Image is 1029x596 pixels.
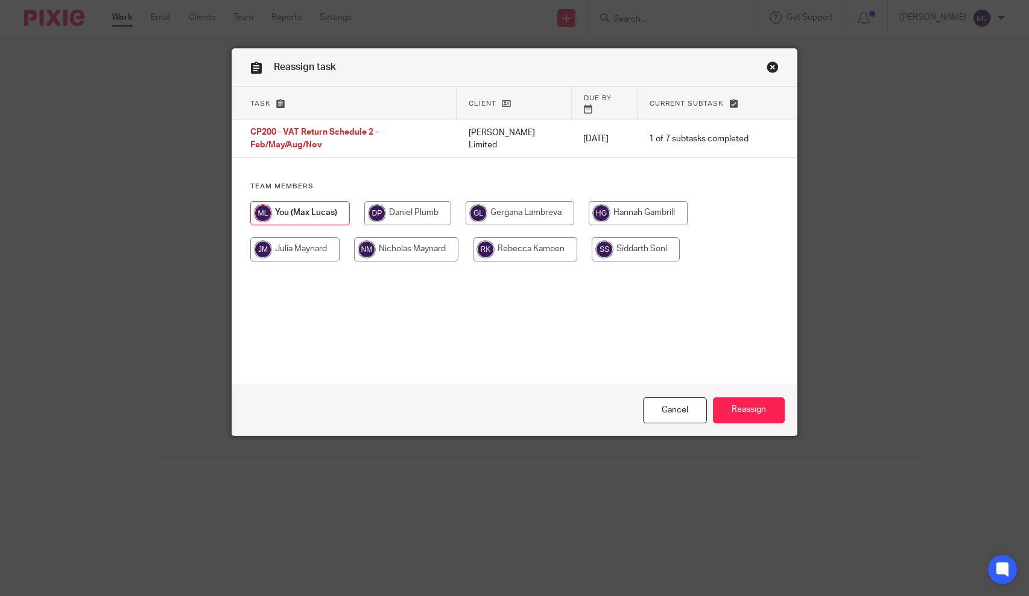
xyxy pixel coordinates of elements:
[643,397,707,423] a: Close this dialog window
[767,61,779,77] a: Close this dialog window
[250,100,271,107] span: Task
[583,133,625,145] p: [DATE]
[584,95,612,101] span: Due by
[250,129,378,150] span: CP200 - VAT Return Schedule 2 - Feb/May/Aug/Nov
[274,62,336,72] span: Reassign task
[469,127,559,152] p: [PERSON_NAME] Limited
[637,120,761,158] td: 1 of 7 subtasks completed
[650,100,724,107] span: Current subtask
[469,100,496,107] span: Client
[713,397,785,423] input: Reassign
[250,182,779,191] h4: Team members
